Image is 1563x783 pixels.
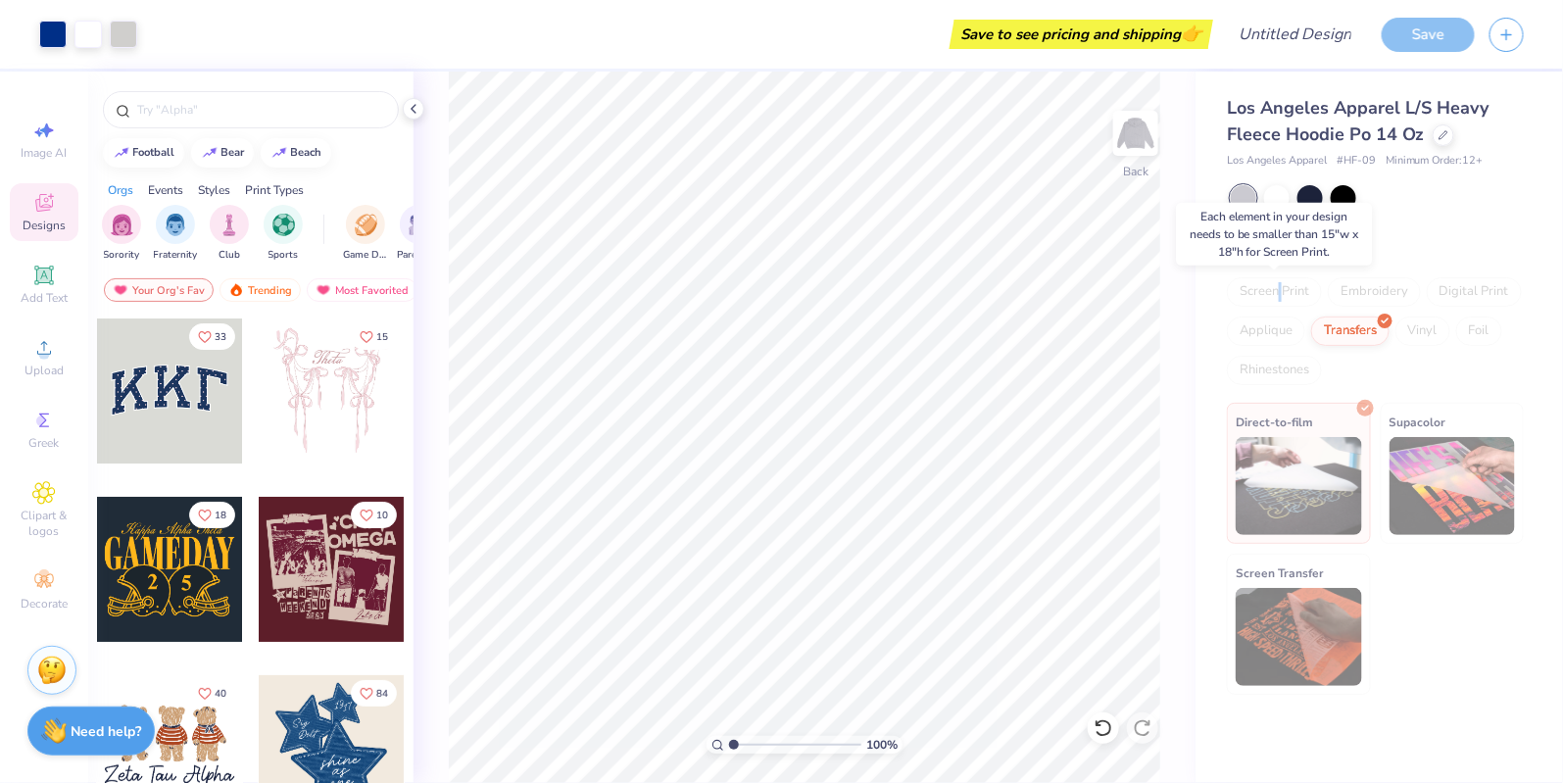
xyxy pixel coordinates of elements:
span: 👉 [1181,22,1202,45]
span: Game Day [343,248,388,263]
span: 40 [215,689,226,699]
div: Print Types [245,181,304,199]
div: football [133,147,175,158]
span: Sports [269,248,299,263]
img: trend_line.gif [271,147,287,159]
button: filter button [102,205,141,263]
button: Like [351,680,397,707]
span: Image AI [22,145,68,161]
button: beach [261,138,331,168]
button: Like [351,502,397,528]
div: Trending [220,278,301,302]
div: bear [221,147,245,158]
button: football [103,138,184,168]
div: Embroidery [1328,277,1421,307]
span: Screen Transfer [1236,563,1324,583]
span: Designs [23,218,66,233]
div: Back [1123,163,1148,180]
input: Untitled Design [1223,15,1367,54]
input: Try "Alpha" [135,100,386,120]
div: filter for Game Day [343,205,388,263]
img: Club Image [219,214,240,236]
span: 18 [215,511,226,520]
button: Like [351,323,397,350]
span: Minimum Order: 12 + [1386,153,1484,170]
div: Screen Print [1227,277,1322,307]
div: filter for Fraternity [154,205,198,263]
div: Each element in your design needs to be smaller than 15"w x 18"h for Screen Print. [1176,203,1372,266]
span: 84 [376,689,388,699]
div: Vinyl [1395,317,1450,346]
img: most_fav.gif [113,283,128,297]
img: Sports Image [272,214,295,236]
span: Decorate [21,596,68,612]
div: beach [291,147,322,158]
div: Save to see pricing and shipping [954,20,1208,49]
span: Direct-to-film [1236,412,1313,432]
span: Upload [24,363,64,378]
img: trend_line.gif [202,147,218,159]
button: filter button [397,205,442,263]
img: Fraternity Image [165,214,186,236]
span: Parent's Weekend [397,248,442,263]
img: Screen Transfer [1236,588,1362,686]
div: Transfers [1311,317,1390,346]
span: 15 [376,332,388,342]
button: Like [189,502,235,528]
div: filter for Sorority [102,205,141,263]
div: Events [148,181,183,199]
div: filter for Sports [264,205,303,263]
img: Supacolor [1390,437,1516,535]
span: Add Text [21,290,68,306]
div: Orgs [108,181,133,199]
button: filter button [154,205,198,263]
button: Like [189,323,235,350]
div: Most Favorited [307,278,417,302]
span: 10 [376,511,388,520]
img: trending.gif [228,283,244,297]
button: filter button [210,205,249,263]
img: Direct-to-film [1236,437,1362,535]
img: trend_line.gif [114,147,129,159]
span: Los Angeles Apparel L/S Heavy Fleece Hoodie Po 14 Oz [1227,96,1490,146]
img: most_fav.gif [316,283,331,297]
img: Sorority Image [111,214,133,236]
div: Foil [1456,317,1502,346]
div: Styles [198,181,230,199]
div: filter for Parent's Weekend [397,205,442,263]
div: Your Org's Fav [104,278,214,302]
div: Applique [1227,317,1305,346]
div: filter for Club [210,205,249,263]
button: filter button [343,205,388,263]
strong: Need help? [72,722,142,741]
button: bear [191,138,254,168]
span: Club [219,248,240,263]
img: Game Day Image [355,214,377,236]
button: filter button [264,205,303,263]
span: Supacolor [1390,412,1446,432]
span: Sorority [104,248,140,263]
span: 33 [215,332,226,342]
div: Digital Print [1427,277,1522,307]
img: Parent's Weekend Image [409,214,431,236]
span: # HF-09 [1337,153,1376,170]
img: Back [1116,114,1155,153]
span: Los Angeles Apparel [1227,153,1327,170]
span: Clipart & logos [10,508,78,539]
span: 100 % [866,736,898,754]
button: Like [189,680,235,707]
div: Rhinestones [1227,356,1322,385]
span: Greek [29,435,60,451]
span: Fraternity [154,248,198,263]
